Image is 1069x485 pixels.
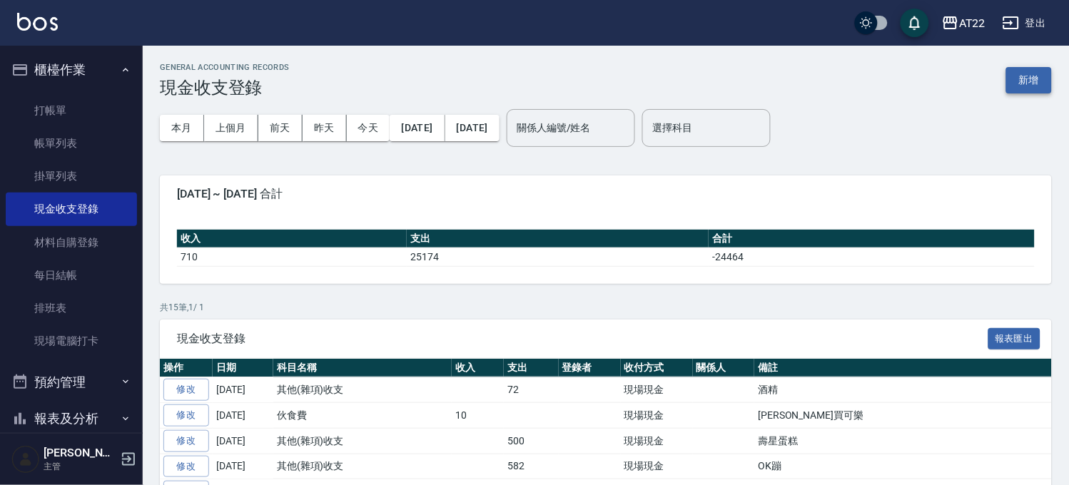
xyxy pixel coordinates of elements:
p: 共 15 筆, 1 / 1 [160,301,1052,314]
a: 現場電腦打卡 [6,325,137,357]
th: 支出 [504,359,559,377]
td: 現場現金 [621,454,693,479]
button: [DATE] [445,115,500,141]
td: 其他(雜項)收支 [273,428,452,454]
p: 主管 [44,460,116,473]
a: 修改 [163,404,209,427]
button: 今天 [347,115,390,141]
td: 500 [504,428,559,454]
td: 現場現金 [621,428,693,454]
th: 支出 [407,230,709,248]
th: 合計 [709,230,1035,248]
button: 上個月 [204,115,258,141]
a: 報表匯出 [988,331,1041,344]
a: 現金收支登錄 [6,193,137,225]
td: 其他(雜項)收支 [273,454,452,479]
td: 710 [177,247,407,266]
th: 科目名稱 [273,359,452,377]
th: 收付方式 [621,359,693,377]
td: 72 [504,377,559,403]
td: [DATE] [213,377,273,403]
button: [DATE] [390,115,445,141]
button: 櫃檯作業 [6,51,137,88]
th: 登錄者 [559,359,621,377]
td: 10 [452,403,504,429]
td: [DATE] [213,428,273,454]
th: 收入 [452,359,504,377]
a: 新增 [1006,73,1052,86]
button: 預約管理 [6,364,137,401]
td: 25174 [407,247,709,266]
a: 打帳單 [6,94,137,127]
h3: 現金收支登錄 [160,78,290,98]
img: Person [11,445,40,474]
td: 其他(雜項)收支 [273,377,452,403]
button: 前天 [258,115,303,141]
button: 昨天 [303,115,347,141]
th: 關係人 [693,359,755,377]
h5: [PERSON_NAME] [44,446,116,460]
a: 每日結帳 [6,259,137,292]
td: 現場現金 [621,377,693,403]
button: 本月 [160,115,204,141]
h2: GENERAL ACCOUNTING RECORDS [160,63,290,72]
td: 現場現金 [621,403,693,429]
th: 收入 [177,230,407,248]
td: 582 [504,454,559,479]
th: 操作 [160,359,213,377]
a: 材料自購登錄 [6,226,137,259]
td: 伙食費 [273,403,452,429]
td: [DATE] [213,454,273,479]
span: 現金收支登錄 [177,332,988,346]
div: AT22 [959,14,986,32]
button: 報表匯出 [988,328,1041,350]
img: Logo [17,13,58,31]
a: 修改 [163,456,209,478]
a: 掛單列表 [6,160,137,193]
a: 修改 [163,430,209,452]
td: [DATE] [213,403,273,429]
a: 帳單列表 [6,127,137,160]
a: 修改 [163,379,209,401]
button: 登出 [997,10,1052,36]
a: 排班表 [6,292,137,325]
button: AT22 [936,9,991,38]
button: save [901,9,929,37]
span: [DATE] ~ [DATE] 合計 [177,187,1035,201]
td: -24464 [709,247,1035,266]
th: 日期 [213,359,273,377]
button: 新增 [1006,67,1052,93]
button: 報表及分析 [6,400,137,437]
